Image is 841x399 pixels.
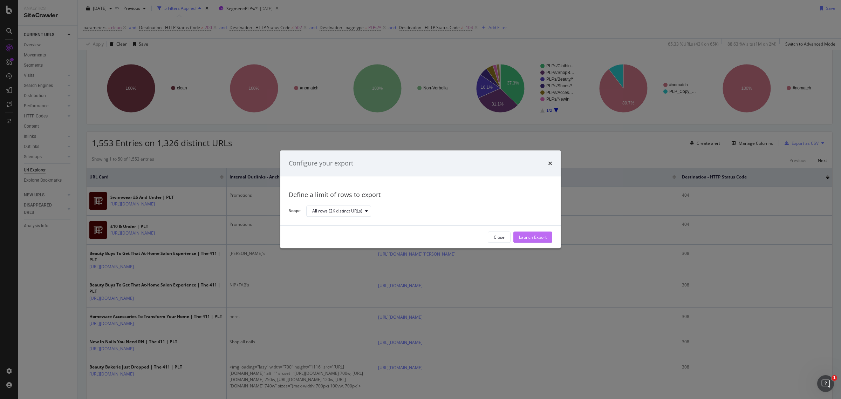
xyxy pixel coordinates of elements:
label: Scope [289,208,301,216]
div: All rows (2K distinct URLs) [312,209,362,213]
div: modal [280,150,561,248]
div: Define a limit of rows to export [289,190,552,199]
button: Close [488,232,511,243]
div: times [548,159,552,168]
div: Configure your export [289,159,353,168]
div: Close [494,234,505,240]
button: Launch Export [513,232,552,243]
div: Launch Export [519,234,547,240]
button: All rows (2K distinct URLs) [306,205,371,217]
iframe: Intercom live chat [817,375,834,392]
span: 1 [832,375,837,381]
